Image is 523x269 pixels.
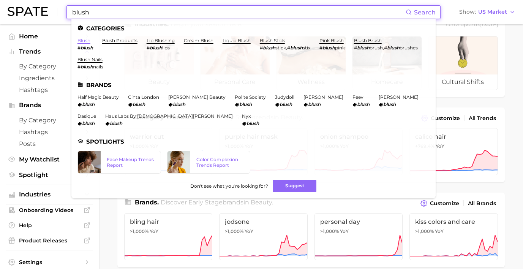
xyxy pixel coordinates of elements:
span: Industries [19,191,80,198]
span: Spotlight [19,171,80,179]
a: Color Complexion Trends Report [167,151,251,174]
span: # [319,45,322,51]
em: blush [81,45,93,51]
span: calico hair [415,133,492,140]
span: YoY [245,228,253,234]
a: dasique [77,113,96,119]
span: pink [335,45,345,51]
em: blush [290,45,303,51]
span: Help [19,222,80,229]
span: lips [162,45,170,51]
li: Categories [77,25,430,32]
span: Search [414,9,436,16]
a: by Category [6,60,93,72]
a: Ingredients [6,72,93,84]
a: Face Makeup Trends Report [77,151,161,174]
span: Onboarding Videos [19,207,80,214]
a: Home [6,30,93,42]
span: My Watchlist [19,156,80,163]
span: # [77,45,81,51]
span: # [260,45,263,51]
span: Customize [430,200,459,207]
a: Product Releases [6,235,93,246]
em: blush [81,64,93,70]
span: YoY [150,228,158,234]
span: nails [93,64,103,70]
button: Brands [6,100,93,111]
a: blush products [102,38,137,43]
button: Suggest [273,180,316,192]
a: pink blush [319,38,344,43]
a: feev [352,94,363,100]
span: Hashtags [19,128,80,136]
a: cultural shifts [428,36,498,90]
em: blush [263,45,275,51]
span: All Brands [468,200,496,207]
a: nyx [242,113,251,119]
span: Show [459,10,476,14]
button: ShowUS Market [457,7,517,17]
span: Brands . [135,199,159,206]
span: cultural shifts [428,74,498,90]
em: blush [110,120,122,126]
span: Settings [19,259,80,266]
span: YoY [340,228,349,234]
em: blush [280,101,292,107]
em: blush [246,120,259,126]
em: blush [357,101,370,107]
span: >1,000% [130,228,149,234]
span: All Trends [469,115,496,122]
a: Onboarding Videos [6,204,93,216]
button: Trends [6,46,93,57]
div: Color Complexion Trends Report [196,157,244,168]
em: blush [82,120,95,126]
span: YoY [435,228,444,234]
em: blush [383,101,396,107]
span: Discover Early Stage brands in . [161,199,273,206]
span: >1,000% [415,228,434,234]
a: Spotlight [6,169,93,181]
span: personal day [320,218,397,225]
a: [PERSON_NAME] beauty [168,94,226,100]
a: Hashtags [6,84,93,96]
span: by Category [19,117,80,124]
a: Settings [6,256,93,268]
span: >1,000% [225,228,243,234]
em: blush [322,45,335,51]
em: blush [387,45,400,51]
a: [PERSON_NAME] [379,94,419,100]
a: jodsone>1,000% YoY [219,213,308,260]
em: blush [82,101,95,107]
span: # [384,45,387,51]
a: [PERSON_NAME] [303,94,343,100]
span: Product Releases [19,237,80,244]
span: Ingredients [19,74,80,82]
span: jodsone [225,218,302,225]
a: polite society [235,94,266,100]
a: blush nails [77,57,103,62]
img: SPATE [8,7,48,16]
a: All Trends [467,113,498,123]
div: Data update: [DATE] [446,20,498,30]
em: blush [239,101,252,107]
em: blush [173,101,185,107]
div: , [354,45,418,51]
li: Brands [77,82,430,88]
span: brush [370,45,383,51]
span: # [354,45,357,51]
a: Posts [6,138,93,150]
button: Customize [419,198,461,209]
a: blush stick [260,38,285,43]
a: calico hair+769.4% YoY [409,128,498,175]
a: by Category [6,114,93,126]
em: blush [133,101,145,107]
a: kiss colors and care>1,000% YoY [409,213,498,260]
span: # [77,64,81,70]
a: liquid blush [223,38,251,43]
li: Spotlights [77,138,430,145]
span: Brands [19,102,80,109]
button: Customize [419,113,461,123]
div: Face Makeup Trends Report [107,157,155,168]
span: # [147,45,150,51]
a: haus labs by [DEMOGRAPHIC_DATA][PERSON_NAME] [105,113,233,119]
